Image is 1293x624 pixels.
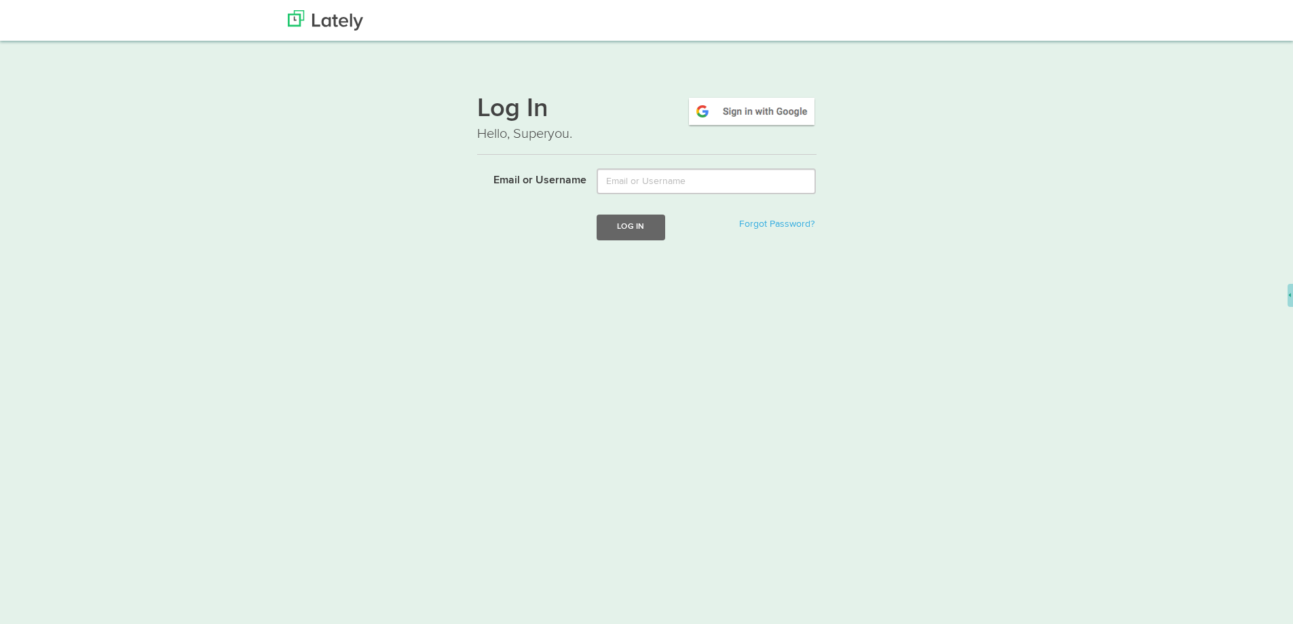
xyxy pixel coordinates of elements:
a: Forgot Password? [739,219,814,229]
img: Lately [288,10,363,31]
p: Hello, Superyou. [477,124,817,144]
img: google-signin.png [687,96,817,127]
label: Email or Username [467,168,587,189]
h1: Log In [477,96,817,124]
button: Log In [597,215,664,240]
input: Email or Username [597,168,816,194]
